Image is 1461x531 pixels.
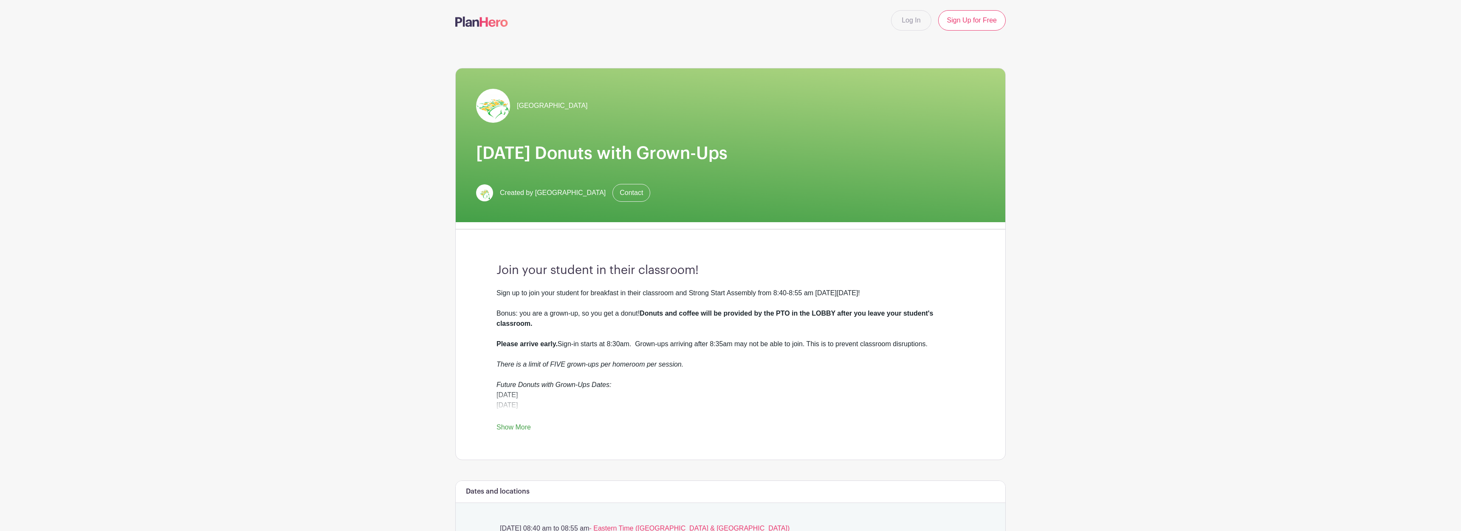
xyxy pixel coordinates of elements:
img: logo-507f7623f17ff9eddc593b1ce0a138ce2505c220e1c5a4e2b4648c50719b7d32.svg [455,17,508,27]
div: Sign up to join your student for breakfast in their classroom and Strong Start Assembly from 8:40... [496,288,965,390]
a: Contact [612,184,650,202]
strong: Please arrive early. [496,340,558,347]
em: There is a limit of FIVE grown-ups per homeroom per session. Future Donuts with Grown-Ups Dates: [496,361,683,388]
a: Log In [891,10,931,31]
h3: Join your student in their classroom! [496,263,965,278]
a: Sign Up for Free [938,10,1006,31]
div: [DATE] [DATE] [DATE] [496,390,965,421]
h1: [DATE] Donuts with Grown-Ups [476,143,985,164]
img: Screen%20Shot%202023-09-28%20at%203.51.11%20PM.png [476,89,510,123]
img: Screen%20Shot%202023-09-28%20at%203.51.11%20PM.png [476,184,493,201]
a: Show More [496,424,531,434]
h6: Dates and locations [466,488,530,496]
span: Created by [GEOGRAPHIC_DATA] [500,188,606,198]
span: [GEOGRAPHIC_DATA] [517,101,588,111]
strong: Donuts and coffee will be provided by the PTO in the LOBBY after you leave your student's classroom. [496,310,933,327]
